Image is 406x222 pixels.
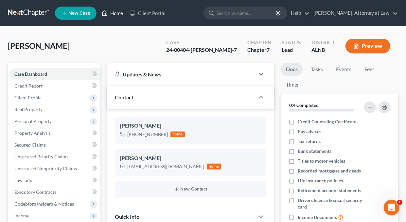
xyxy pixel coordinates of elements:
span: Real Property [14,107,43,112]
div: Lead [282,46,301,54]
span: Retirement account statements [298,187,361,194]
div: home [170,131,185,137]
a: Client Portal [126,7,169,19]
input: Search by name... [217,7,276,19]
a: Secured Claims [9,139,100,151]
span: Property Analysis [14,130,51,136]
span: Life insurance policies [298,177,343,184]
div: [EMAIL_ADDRESS][DOMAIN_NAME] [127,163,204,170]
span: Unsecured Priority Claims [14,154,68,159]
span: Contact [115,94,133,100]
span: Bank statements [298,148,331,154]
a: Property Analysis [9,127,100,139]
span: Titles to motor vehicles [298,158,345,164]
span: Recorded mortgages and deeds [298,168,361,174]
div: 24-00404-[PERSON_NAME]-7 [166,46,237,54]
span: Quick Info [115,213,139,220]
span: Income [14,213,29,218]
a: Lawsuits [9,174,100,186]
div: [PERSON_NAME] [120,122,261,130]
a: Tasks [306,63,328,76]
strong: 0% Completed [289,102,319,108]
div: [PHONE_NUMBER] [127,131,168,138]
div: Chapter [247,46,271,54]
a: Credit Report [9,80,100,92]
a: Help [288,7,309,19]
span: Client Profile [14,95,42,100]
span: Unsecured Nonpriority Claims [14,166,77,171]
div: ALNB [311,46,335,54]
span: Credit Report [14,83,43,89]
button: New Contact [120,187,261,192]
span: Executory Contracts [14,189,56,195]
a: Case Dashboard [9,68,100,80]
a: Unsecured Nonpriority Claims [9,163,100,174]
span: Lawsuits [14,177,32,183]
a: Executory Contracts [9,186,100,198]
div: home [207,164,221,170]
button: Preview [345,39,390,53]
div: District [311,39,335,46]
span: Case Dashboard [14,71,47,77]
a: [PERSON_NAME], Attorney at Law [310,7,398,19]
span: Codebtors Insiders & Notices [14,201,74,207]
a: Docs [281,63,303,76]
span: Personal Property [14,118,52,124]
span: Tax returns [298,138,321,145]
span: New Case [68,11,90,16]
iframe: Intercom live chat [384,200,399,215]
span: Income Documents [298,214,337,221]
span: Pay advices [298,128,321,135]
div: [PERSON_NAME] [120,154,261,162]
a: Timer [281,78,304,91]
div: Updates & News [115,71,247,78]
div: Status [282,39,301,46]
span: Credit Counseling Certificate [298,118,356,125]
div: Case [166,39,237,46]
div: Chapter [247,39,271,46]
a: Events [331,63,357,76]
span: Secured Claims [14,142,46,148]
span: 1 [397,200,402,205]
a: Fees [359,63,380,76]
span: Drivers license & social security card [298,197,363,210]
a: Unsecured Priority Claims [9,151,100,163]
span: [PERSON_NAME] [8,41,70,50]
span: 7 [267,47,270,53]
a: Home [98,7,126,19]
